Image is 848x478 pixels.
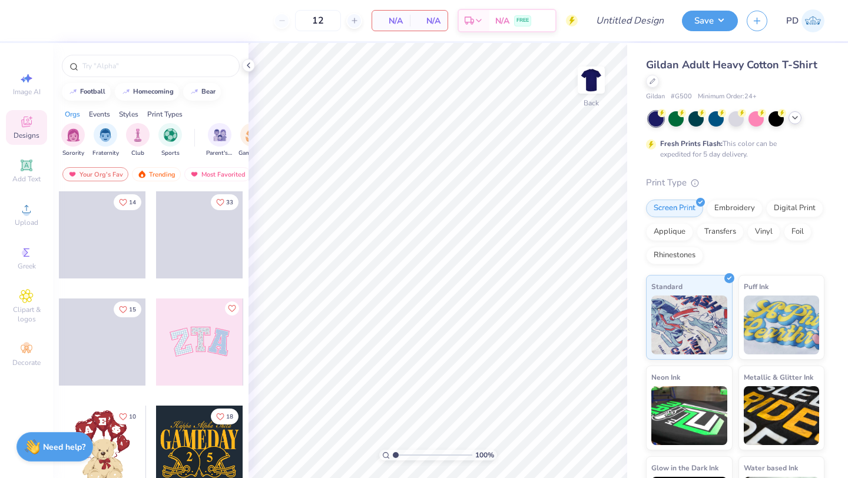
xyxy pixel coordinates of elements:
button: Like [114,409,141,424]
span: Upload [15,218,38,227]
img: Priscilla Dice [801,9,824,32]
span: Parent's Weekend [206,149,233,158]
div: Digital Print [766,200,823,217]
span: Add Text [12,174,41,184]
button: Like [211,409,238,424]
div: Orgs [65,109,80,119]
div: filter for Parent's Weekend [206,123,233,158]
div: homecoming [133,88,174,95]
span: Neon Ink [651,371,680,383]
span: Decorate [12,358,41,367]
img: Puff Ink [744,296,820,354]
span: Puff Ink [744,280,768,293]
div: Events [89,109,110,119]
span: Minimum Order: 24 + [698,92,757,102]
div: filter for Fraternity [92,123,119,158]
div: Screen Print [646,200,703,217]
div: Rhinestones [646,247,703,264]
img: trending.gif [137,170,147,178]
button: filter button [206,123,233,158]
button: Like [225,301,239,316]
div: football [80,88,105,95]
span: 14 [129,200,136,205]
div: Transfers [697,223,744,241]
img: Standard [651,296,727,354]
div: Applique [646,223,693,241]
span: Metallic & Glitter Ink [744,371,813,383]
img: Metallic & Glitter Ink [744,386,820,445]
span: FREE [516,16,529,25]
div: bear [201,88,216,95]
button: football [62,83,111,101]
button: filter button [61,123,85,158]
div: filter for Sports [158,123,182,158]
button: filter button [126,123,150,158]
button: bear [183,83,221,101]
button: Like [211,194,238,210]
span: Clipart & logos [6,305,47,324]
span: Gildan [646,92,665,102]
img: Neon Ink [651,386,727,445]
strong: Need help? [43,442,85,453]
input: – – [295,10,341,31]
span: 18 [226,414,233,420]
div: filter for Game Day [238,123,266,158]
button: homecoming [115,83,179,101]
span: Greek [18,261,36,271]
div: filter for Club [126,123,150,158]
img: trend_line.gif [68,88,78,95]
input: Try "Alpha" [81,60,232,72]
img: Parent's Weekend Image [213,128,227,142]
div: Your Org's Fav [62,167,128,181]
span: 15 [129,307,136,313]
div: Foil [784,223,811,241]
span: Sports [161,149,180,158]
button: filter button [92,123,119,158]
span: 10 [129,414,136,420]
span: N/A [379,15,403,27]
span: N/A [495,15,509,27]
span: Image AI [13,87,41,97]
img: Fraternity Image [99,128,112,142]
span: Sorority [62,149,84,158]
div: This color can be expedited for 5 day delivery. [660,138,805,160]
span: Game Day [238,149,266,158]
img: Game Day Image [246,128,259,142]
img: most_fav.gif [68,170,77,178]
span: 33 [226,200,233,205]
button: filter button [238,123,266,158]
a: PD [786,9,824,32]
button: Save [682,11,738,31]
span: Standard [651,280,683,293]
button: filter button [158,123,182,158]
div: Styles [119,109,138,119]
img: most_fav.gif [190,170,199,178]
span: Water based Ink [744,462,798,474]
button: Like [114,194,141,210]
div: Print Types [147,109,183,119]
span: Glow in the Dark Ink [651,462,718,474]
span: 100 % [475,450,494,460]
span: # G500 [671,92,692,102]
span: N/A [417,15,440,27]
span: Gildan Adult Heavy Cotton T-Shirt [646,58,817,72]
div: Most Favorited [184,167,251,181]
img: Club Image [131,128,144,142]
input: Untitled Design [587,9,673,32]
span: Club [131,149,144,158]
div: Back [584,98,599,108]
div: Embroidery [707,200,763,217]
img: Sorority Image [67,128,80,142]
button: Like [114,301,141,317]
span: PD [786,14,799,28]
img: Back [579,68,603,92]
div: filter for Sorority [61,123,85,158]
div: Trending [132,167,181,181]
div: Vinyl [747,223,780,241]
img: Sports Image [164,128,177,142]
div: Print Type [646,176,824,190]
span: Designs [14,131,39,140]
span: Fraternity [92,149,119,158]
img: trend_line.gif [190,88,199,95]
strong: Fresh Prints Flash: [660,139,723,148]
